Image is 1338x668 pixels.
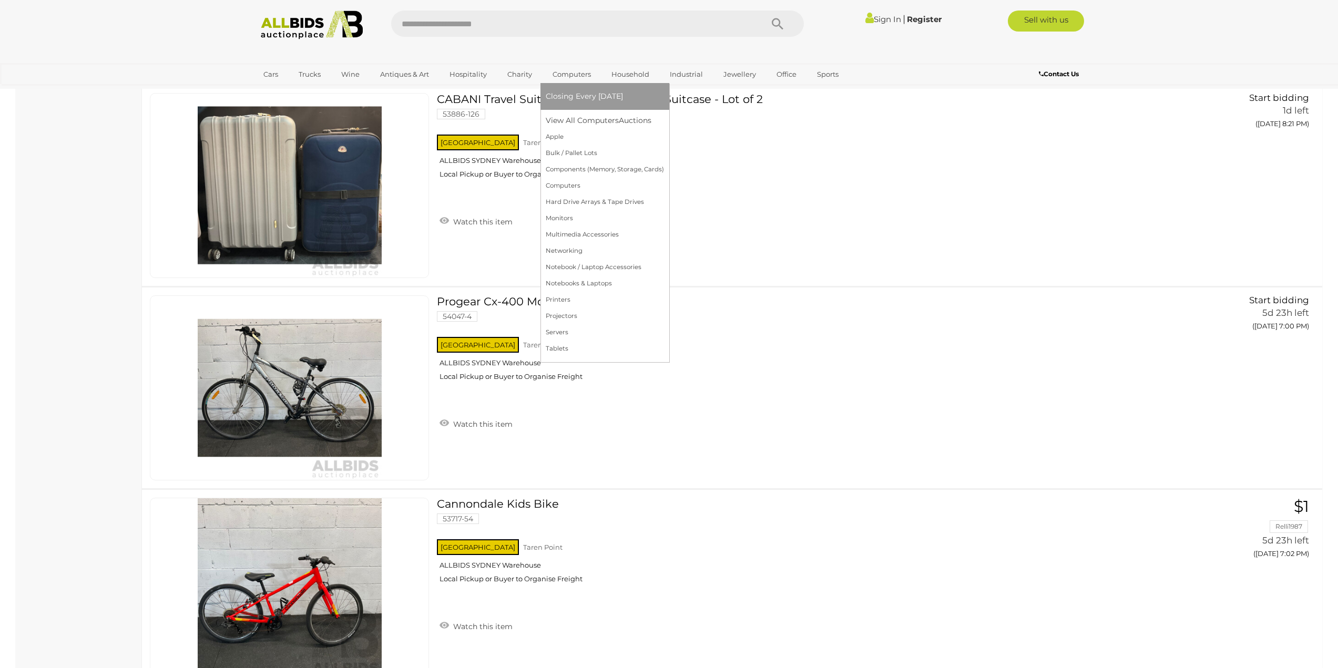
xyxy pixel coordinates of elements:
[1294,497,1309,516] span: $1
[1133,93,1312,134] a: Start bidding 1d left ([DATE] 8:21 PM)
[865,14,901,24] a: Sign In
[1133,498,1312,563] a: $1 Relli1987 5d 23h left ([DATE] 7:02 PM)
[334,66,366,83] a: Wine
[903,13,905,25] span: |
[770,66,803,83] a: Office
[451,217,513,227] span: Watch this item
[255,11,369,39] img: Allbids.com.au
[257,66,285,83] a: Cars
[1133,295,1312,336] a: Start bidding 5d 23h left ([DATE] 7:00 PM)
[663,66,710,83] a: Industrial
[437,213,515,229] a: Watch this item
[437,415,515,431] a: Watch this item
[501,66,539,83] a: Charity
[1249,295,1309,305] span: Start bidding
[546,66,598,83] a: Computers
[437,618,515,633] a: Watch this item
[373,66,436,83] a: Antiques & Art
[292,66,328,83] a: Trucks
[1249,93,1309,103] span: Start bidding
[751,11,804,37] button: Search
[451,622,513,631] span: Watch this item
[443,66,494,83] a: Hospitality
[257,83,345,100] a: [GEOGRAPHIC_DATA]
[445,93,1118,187] a: CABANI Travel Suitcase & America Travel Suitcase - Lot of 2 53886-126 [GEOGRAPHIC_DATA] Taren Poi...
[445,295,1118,389] a: Progear Cx-400 Mountain Bike 54047-4 [GEOGRAPHIC_DATA] Taren Point ALLBIDS SYDNEY Warehouse Local...
[1039,70,1079,78] b: Contact Us
[445,498,1118,591] a: Cannondale Kids Bike 53717-54 [GEOGRAPHIC_DATA] Taren Point ALLBIDS SYDNEY Warehouse Local Pickup...
[717,66,763,83] a: Jewellery
[1039,68,1081,80] a: Contact Us
[810,66,845,83] a: Sports
[1008,11,1084,32] a: Sell with us
[198,296,382,480] img: 54047-4a.jpeg
[451,419,513,429] span: Watch this item
[605,66,656,83] a: Household
[907,14,942,24] a: Register
[198,94,382,278] img: 53886-126a.jpeg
